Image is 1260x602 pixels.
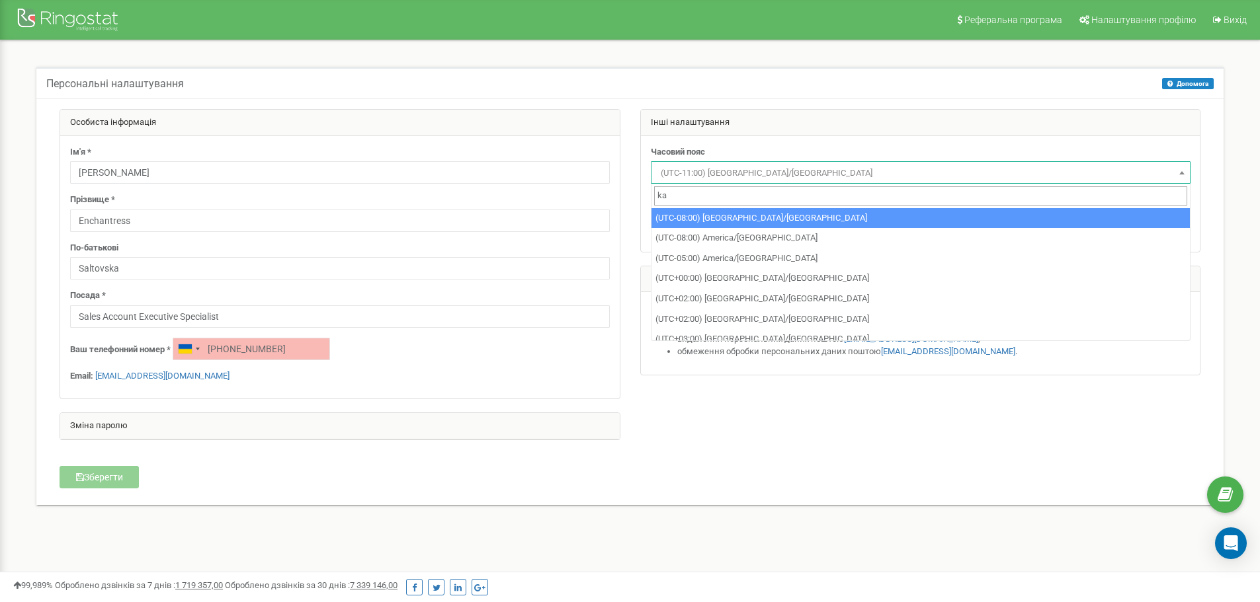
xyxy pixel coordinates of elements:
li: (UTC+02:00) [GEOGRAPHIC_DATA]/[GEOGRAPHIC_DATA] [651,289,1190,309]
u: 7 339 146,00 [350,580,398,590]
div: Інші налаштування [641,110,1200,136]
span: 99,989% [13,580,53,590]
span: (UTC-11:00) Pacific/Midway [655,164,1186,182]
button: Зберегти [60,466,139,488]
label: Часовий пояс [651,146,705,159]
li: (UTC-05:00) America/[GEOGRAPHIC_DATA] [651,248,1190,269]
div: Telephone country code [173,338,204,359]
div: Зміна паролю [60,413,620,439]
li: (UTC-08:00) [GEOGRAPHIC_DATA]/[GEOGRAPHIC_DATA] [651,208,1190,229]
div: Open Intercom Messenger [1215,527,1247,559]
li: (UTC+03:00) [GEOGRAPHIC_DATA]/[GEOGRAPHIC_DATA] [651,329,1190,350]
span: Оброблено дзвінків за 7 днів : [55,580,223,590]
label: Ім'я * [70,146,91,159]
div: Інформація про конфіденційність данних [641,266,1200,293]
input: Посада [70,305,610,328]
li: (UTC-08:00) America/[GEOGRAPHIC_DATA] [651,228,1190,248]
span: Оброблено дзвінків за 30 днів : [225,580,398,590]
span: Налаштування профілю [1091,15,1196,25]
li: (UTC+02:00) [GEOGRAPHIC_DATA]/[GEOGRAPHIC_DATA] [651,309,1190,330]
input: Прізвище [70,209,610,232]
span: Реферальна програма [964,15,1062,25]
li: (UTC+00:00) [GEOGRAPHIC_DATA]/[GEOGRAPHIC_DATA] [651,268,1190,289]
a: [EMAIL_ADDRESS][DOMAIN_NAME] [881,346,1015,356]
label: Прізвище * [70,194,115,206]
strong: Email: [70,371,93,381]
input: По-батькові [70,257,610,280]
span: Вихід [1224,15,1247,25]
label: Ваш телефонний номер * [70,344,171,356]
span: (UTC-11:00) Pacific/Midway [651,161,1191,184]
label: Посада * [70,289,106,302]
a: [EMAIL_ADDRESS][DOMAIN_NAME] [95,371,230,381]
button: Допомога [1162,78,1214,89]
li: обмеження обробки персональних даних поштою . [677,346,1191,358]
input: +1-800-555-55-55 [173,338,330,360]
div: Особиста інформація [60,110,620,136]
h5: Персональні налаштування [46,78,184,90]
label: По-батькові [70,242,118,254]
input: Ім'я [70,161,610,184]
u: 1 719 357,00 [175,580,223,590]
